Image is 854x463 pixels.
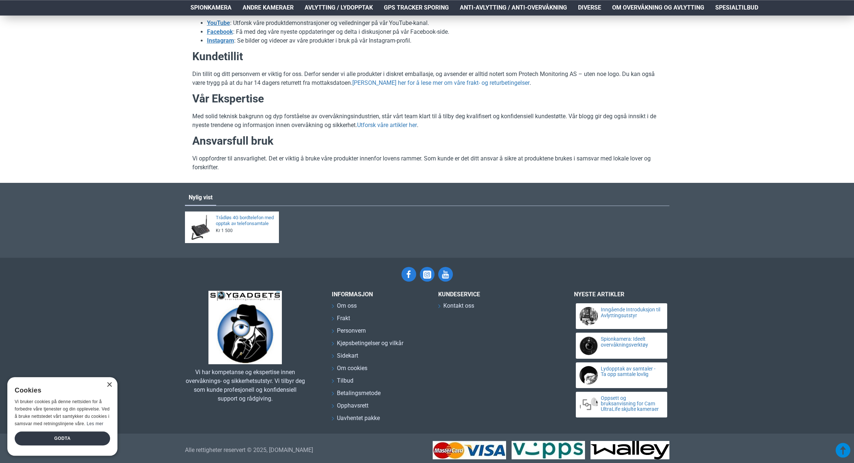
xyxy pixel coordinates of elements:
[337,401,368,410] span: Opphavsrett
[332,314,350,326] a: Frakt
[715,3,758,12] span: Spesialtilbud
[337,376,353,385] span: Tilbud
[87,421,103,426] a: Les mer, opens a new window
[192,154,662,172] p: Vi oppfordrer til ansvarlighet. Det er viktig å bruke våre produkter innenfor lovens rammer. Som ...
[337,314,350,323] span: Frakt
[384,3,449,12] span: GPS Tracker Sporing
[438,291,548,298] h3: Kundeservice
[192,49,662,64] h2: Kundetillit
[190,3,232,12] span: Spionkamera
[332,301,357,314] a: Om oss
[207,28,233,35] strong: Facebook
[332,339,403,351] a: Kjøpsbetingelser og vilkår
[332,376,353,389] a: Tilbud
[106,382,112,388] div: Close
[207,36,234,45] a: Instagram
[443,301,474,310] span: Kontakt oss
[578,3,601,12] span: Diverse
[185,446,313,455] a: Alle rettigheter reservert © 2025, [DOMAIN_NAME]
[601,395,661,412] a: Oppsett og bruksanvisning for Cam UltraLife skjulte kameraer
[357,121,417,130] a: Utforsk våre artikler her
[332,291,427,298] h3: INFORMASJON
[512,441,585,459] img: Vi godtar Vipps
[192,70,662,87] p: Din tillit og ditt personvern er viktig for oss. Derfor sender vi alle produkter i diskret emball...
[15,399,110,426] span: Vi bruker cookies på denne nettsiden for å forbedre våre tjenester og din opplevelse. Ved å bruke...
[337,389,381,398] span: Betalingsmetode
[438,301,474,314] a: Kontakt oss
[207,37,234,44] strong: Instagram
[208,291,282,364] img: SpyGadgets.no
[216,215,274,227] a: Trådløs 4G bordtelefon med opptak av telefonsamtale
[337,351,358,360] span: Sidekart
[612,3,704,12] span: Om overvåkning og avlytting
[332,389,381,401] a: Betalingsmetode
[207,36,662,45] li: : Se bilder og videoer av våre produkter i bruk på vår Instagram-profil.
[185,190,216,205] a: Nylig vist
[590,441,669,459] img: Vi godtar faktura betaling
[352,79,530,87] a: [PERSON_NAME] her for å lese mer om våre frakt- og returbetingelser
[337,414,380,423] span: Uavhentet pakke
[188,214,214,241] img: Trådløs 4G bordtelefon med opptak av telefonsamtale
[207,28,662,36] li: : Få med deg våre nyeste oppdateringer og delta i diskusjoner på vår Facebook-side.
[332,401,368,414] a: Opphavsrett
[192,91,662,106] h2: Vår Ekspertise
[332,326,366,339] a: Personvern
[192,133,662,149] h2: Ansvarsfull bruk
[192,112,662,130] p: Med solid teknisk bakgrunn og dyp forståelse av overvåkningsindustrien, står vårt team klart til ...
[15,431,110,445] div: Godta
[207,28,233,36] a: Facebook
[460,3,567,12] span: Anti-avlytting / Anti-overvåkning
[601,336,661,348] a: Spionkamera: Ideelt overvåkningsverktøy
[15,383,105,398] div: Cookies
[207,19,662,28] li: : Utforsk våre produktdemonstrasjoner og veiledninger på vår YouTube-kanal.
[433,441,506,459] img: Vi godtar Visa og MasterCard
[337,326,366,335] span: Personvern
[601,366,661,377] a: Lydopptak av samtaler - Ta opp samtale lovlig
[207,19,230,28] a: YouTube
[601,307,661,318] a: Inngående Introduksjon til Avlyttingsutstyr
[337,301,357,310] span: Om oss
[337,339,403,348] span: Kjøpsbetingelser og vilkår
[243,3,294,12] span: Andre kameraer
[332,414,380,426] a: Uavhentet pakke
[207,19,230,26] strong: YouTube
[337,364,367,373] span: Om cookies
[185,368,306,403] div: Vi har kompetanse og ekspertise innen overvåknings- og sikkerhetsutstyr. Vi tilbyr deg som kunde ...
[305,3,373,12] span: Avlytting / Lydopptak
[574,291,669,298] h3: Nyeste artikler
[332,351,358,364] a: Sidekart
[216,228,233,234] span: Kr 1 500
[332,364,367,376] a: Om cookies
